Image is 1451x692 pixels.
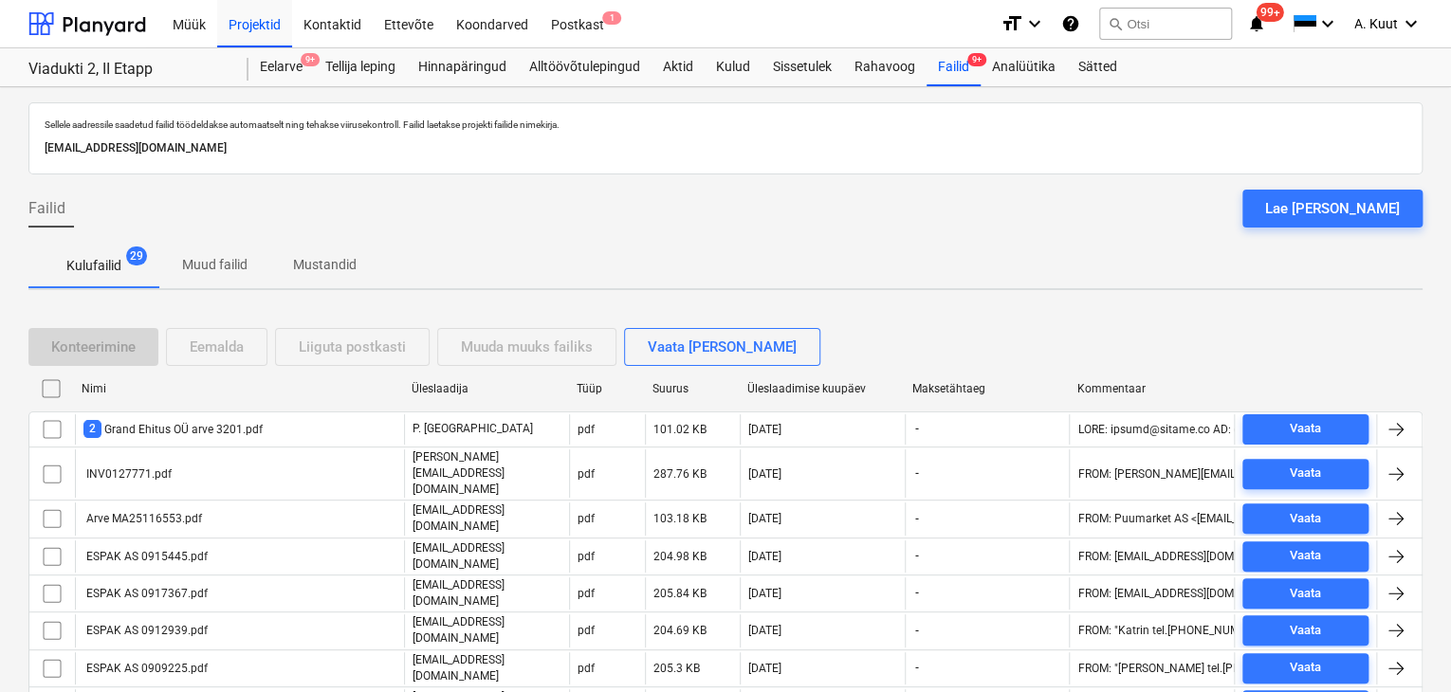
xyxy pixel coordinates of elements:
[1400,12,1423,35] i: keyboard_arrow_down
[1290,620,1321,642] div: Vaata
[653,467,707,481] div: 287.76 KB
[1242,578,1368,609] button: Vaata
[413,652,561,684] p: [EMAIL_ADDRESS][DOMAIN_NAME]
[28,197,65,220] span: Failid
[578,467,595,481] div: pdf
[301,53,320,66] span: 9+
[413,577,561,610] p: [EMAIL_ADDRESS][DOMAIN_NAME]
[578,587,595,600] div: pdf
[653,662,700,675] div: 205.3 KB
[1242,503,1368,534] button: Vaata
[66,256,121,276] p: Kulufailid
[653,587,707,600] div: 205.84 KB
[913,585,921,601] span: -
[762,48,843,86] a: Sissetulek
[913,623,921,639] span: -
[413,421,533,437] p: P. [GEOGRAPHIC_DATA]
[1247,12,1266,35] i: notifications
[518,48,652,86] div: Alltöövõtulepingud
[83,587,208,600] div: ESPAK AS 0917367.pdf
[1108,16,1123,31] span: search
[652,382,732,395] div: Suurus
[578,662,595,675] div: pdf
[1242,190,1423,228] button: Lae [PERSON_NAME]
[748,423,781,436] div: [DATE]
[407,48,518,86] a: Hinnapäringud
[927,48,981,86] a: Failid9+
[578,550,595,563] div: pdf
[748,587,781,600] div: [DATE]
[83,624,208,637] div: ESPAK AS 0912939.pdf
[83,512,202,525] div: Arve MA25116553.pdf
[653,624,707,637] div: 204.69 KB
[577,382,637,395] div: Tüüp
[182,255,248,275] p: Muud failid
[45,138,1406,158] p: [EMAIL_ADDRESS][DOMAIN_NAME]
[967,53,986,66] span: 9+
[748,512,781,525] div: [DATE]
[653,512,707,525] div: 103.18 KB
[578,624,595,637] div: pdf
[648,335,797,359] div: Vaata [PERSON_NAME]
[45,118,1406,131] p: Sellele aadressile saadetud failid töödeldakse automaatselt ning tehakse viirusekontroll. Failid ...
[913,465,921,482] span: -
[913,548,921,564] span: -
[1290,583,1321,605] div: Vaata
[28,60,226,80] div: Viadukti 2, II Etapp
[653,423,707,436] div: 101.02 KB
[1290,545,1321,567] div: Vaata
[1316,12,1339,35] i: keyboard_arrow_down
[83,662,208,675] div: ESPAK AS 0909225.pdf
[293,255,357,275] p: Mustandid
[1242,459,1368,489] button: Vaata
[412,382,561,395] div: Üleslaadija
[1242,653,1368,683] button: Vaata
[1356,601,1451,692] div: Vestlusvidin
[602,11,621,25] span: 1
[1354,16,1398,31] span: A. Kuut
[83,467,172,481] div: INV0127771.pdf
[748,467,781,481] div: [DATE]
[1265,196,1400,221] div: Lae [PERSON_NAME]
[1242,541,1368,572] button: Vaata
[578,423,595,436] div: pdf
[748,550,781,563] div: [DATE]
[705,48,762,86] a: Kulud
[1099,8,1232,40] button: Otsi
[1290,463,1321,484] div: Vaata
[1257,3,1284,22] span: 99+
[413,614,561,646] p: [EMAIL_ADDRESS][DOMAIN_NAME]
[1077,382,1227,395] div: Kommentaar
[83,420,101,438] span: 2
[981,48,1067,86] a: Analüütika
[912,382,1062,395] div: Maksetähtaeg
[82,382,396,395] div: Nimi
[578,512,595,525] div: pdf
[1242,414,1368,445] button: Vaata
[1242,615,1368,646] button: Vaata
[748,624,781,637] div: [DATE]
[248,48,314,86] div: Eelarve
[1290,508,1321,530] div: Vaata
[314,48,407,86] a: Tellija leping
[748,662,781,675] div: [DATE]
[83,550,208,563] div: ESPAK AS 0915445.pdf
[1067,48,1129,86] a: Sätted
[913,660,921,676] span: -
[1023,12,1046,35] i: keyboard_arrow_down
[1001,12,1023,35] i: format_size
[126,246,147,265] span: 29
[927,48,981,86] div: Failid
[653,550,707,563] div: 204.98 KB
[83,420,263,438] div: Grand Ehitus OÜ arve 3201.pdf
[652,48,705,86] a: Aktid
[1061,12,1080,35] i: Abikeskus
[248,48,314,86] a: Eelarve9+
